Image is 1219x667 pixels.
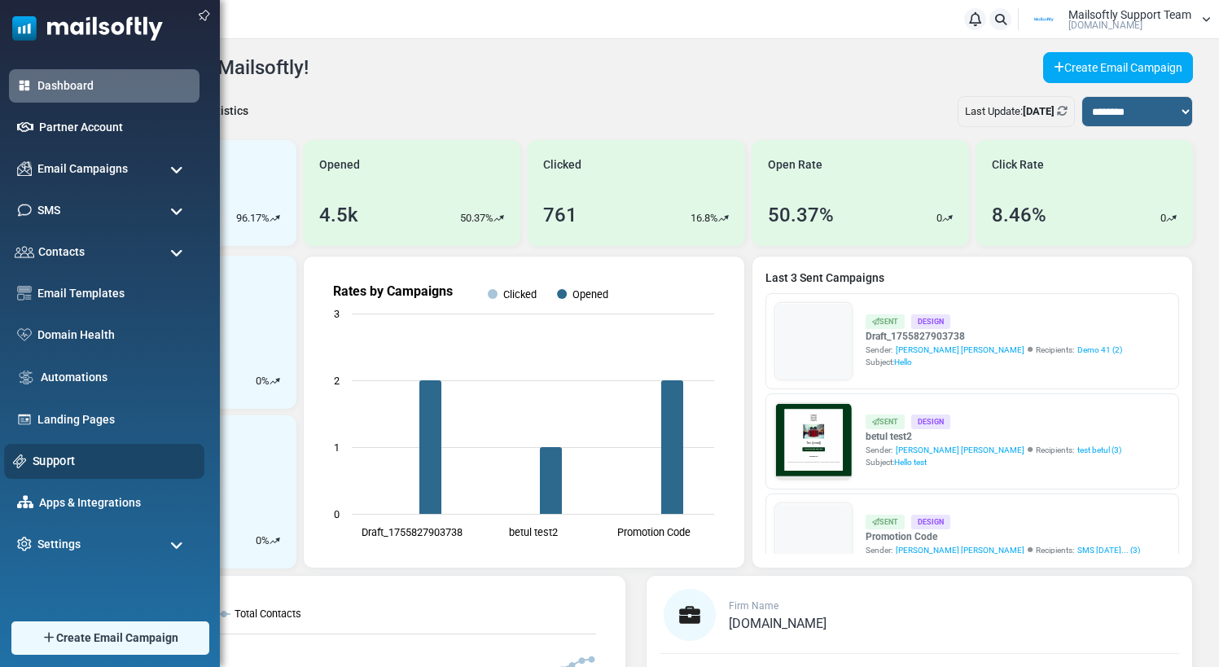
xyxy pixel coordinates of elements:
text: 3 [334,308,340,320]
span: Hello [894,358,912,366]
span: [DOMAIN_NAME] [1068,20,1142,30]
a: test betul (3) [1077,444,1121,456]
a: Apps & Integrations [39,494,191,511]
span: Firm Name [729,600,778,612]
a: Create Email Campaign [1043,52,1193,83]
img: landing_pages.svg [17,412,32,427]
a: Demo 41 (2) [1077,344,1122,356]
a: Email Templates [37,285,191,302]
div: Sender: Recipients: [866,544,1140,556]
a: Refresh Stats [1057,105,1068,117]
img: User Logo [1024,7,1064,32]
span: Email Campaigns [37,160,128,178]
strong: Follow Us [250,385,312,399]
span: Create Email Campaign [56,630,178,647]
img: email-templates-icon.svg [17,286,32,301]
img: domain-health-icon.svg [17,328,32,341]
span: Opened [319,156,360,173]
span: Clicked [543,156,581,173]
text: Rates by Campaigns [333,283,453,299]
div: 8.46% [992,200,1046,230]
div: Sender: Recipients: [866,344,1122,356]
span: [PERSON_NAME] [PERSON_NAME] [896,444,1024,456]
p: 0 [256,533,261,549]
p: 50.37% [460,210,493,226]
div: 4.5k [319,200,358,230]
a: SMS [DATE]... (3) [1077,544,1140,556]
span: Hello test [894,458,927,467]
div: Last Update: [958,96,1075,127]
a: Shop Now and Save Big! [198,323,365,353]
h1: Test {(email)} [73,283,489,308]
b: [DATE] [1023,105,1055,117]
text: Draft_1755827903738 [362,526,463,538]
img: dashboard-icon-active.svg [17,78,32,93]
p: 0 [256,373,261,389]
text: 2 [334,375,340,387]
a: [DOMAIN_NAME] [729,617,827,630]
a: Promotion Code [866,529,1140,544]
div: Sent [866,415,905,428]
span: Contacts [38,244,85,261]
div: Design [911,314,950,328]
div: Subject: [866,456,1121,468]
span: Open Rate [768,156,822,173]
img: workflow.svg [17,368,35,387]
div: Sent [866,314,905,328]
div: Design [911,515,950,529]
span: Mailsoftly Support Team [1068,9,1191,20]
span: Settings [37,536,81,553]
span: [DOMAIN_NAME] [729,616,827,631]
text: Clicked [503,288,537,301]
img: contacts-icon.svg [15,246,34,257]
span: Click Rate [992,156,1044,173]
div: % [256,373,280,389]
a: Draft_1755827903738 [866,329,1122,344]
a: Partner Account [39,119,191,136]
div: Design [911,415,950,428]
a: Dashboard [37,77,191,94]
p: 0 [936,210,942,226]
text: 1 [334,441,340,454]
div: % [256,533,280,549]
img: sms-icon.png [17,203,32,217]
a: Landing Pages [37,411,191,428]
div: 761 [543,200,577,230]
text: betul test2 [509,526,558,538]
p: Lorem ipsum dolor sit amet, consectetur adipiscing elit, sed do eiusmod tempor incididunt [86,428,476,443]
p: 0 [1160,210,1166,226]
div: 50.37% [768,200,834,230]
div: Sent [866,515,905,529]
p: 16.8% [691,210,718,226]
a: Last 3 Sent Campaigns [765,270,1179,287]
span: [PERSON_NAME] [PERSON_NAME] [896,344,1024,356]
img: campaigns-icon.png [17,161,32,176]
a: User Logo Mailsoftly Support Team [DOMAIN_NAME] [1024,7,1211,32]
svg: Rates by Campaigns [317,270,730,555]
img: settings-icon.svg [17,537,32,551]
div: Sender: Recipients: [866,444,1121,456]
strong: Shop Now and Save Big! [214,331,349,344]
a: Support [33,452,195,470]
img: support-icon.svg [13,454,27,468]
div: Subject: [866,356,1122,368]
a: betul test2 [866,429,1121,444]
text: Promotion Code [617,526,691,538]
a: Automations [41,369,191,386]
span: [PERSON_NAME] [PERSON_NAME] [896,544,1024,556]
text: 0 [334,508,340,520]
a: Domain Health [37,327,191,344]
p: 96.17% [236,210,270,226]
span: SMS [37,202,60,219]
text: Total Contacts [235,608,301,620]
text: Opened [572,288,608,301]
